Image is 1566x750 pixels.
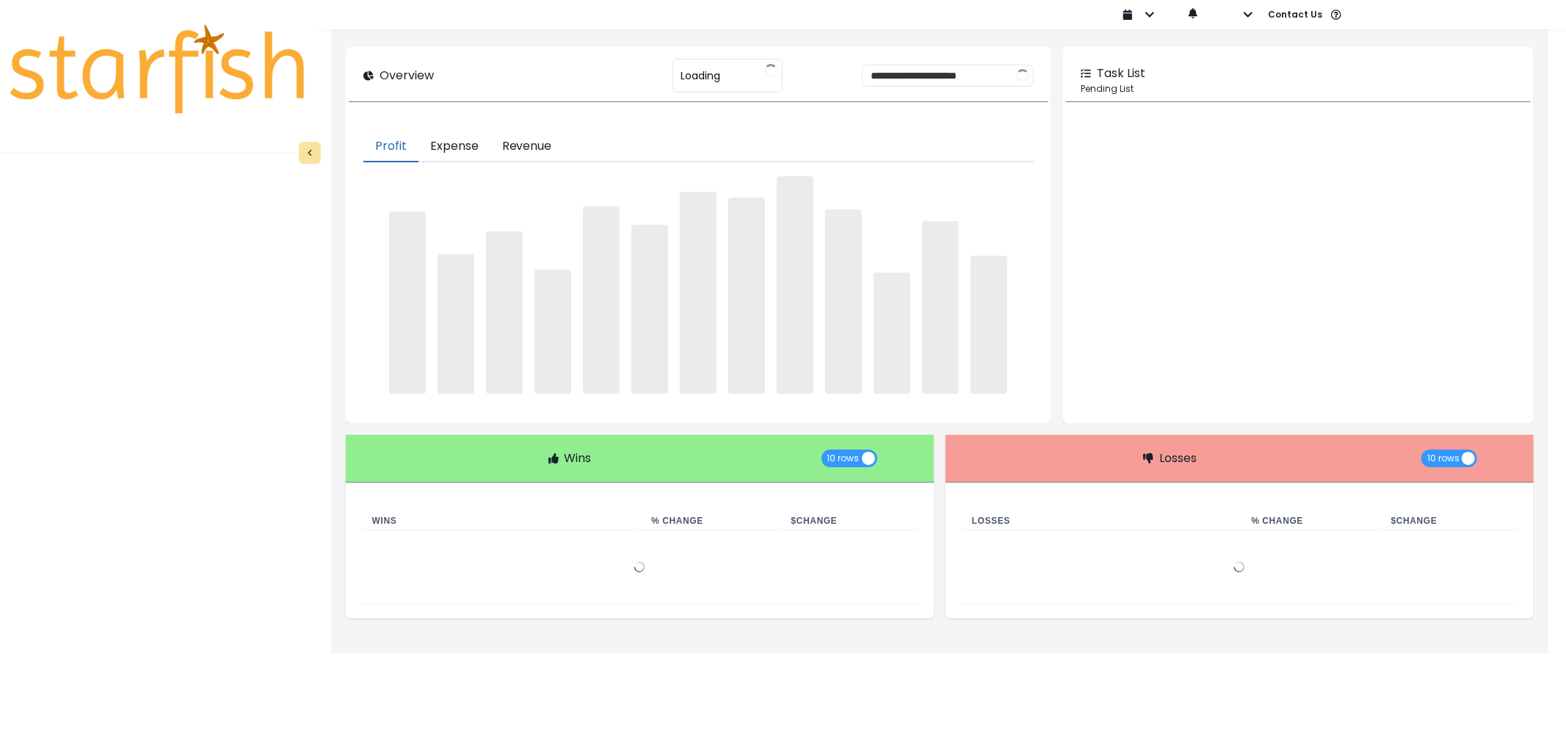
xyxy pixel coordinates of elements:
span: 10 rows [1427,450,1460,467]
button: Profit [363,131,418,162]
button: Revenue [490,131,564,162]
th: $ Change [1380,512,1519,530]
th: $ Change [780,512,919,530]
span: ‌ [825,209,862,394]
th: Wins [360,512,640,530]
span: ‌ [971,256,1007,394]
p: Pending List [1081,82,1516,95]
button: Expense [418,131,490,162]
th: % Change [1239,512,1379,530]
span: ‌ [438,254,474,394]
span: ‌ [922,221,959,394]
span: ‌ [631,225,668,394]
span: ‌ [728,198,765,394]
span: ‌ [777,176,813,394]
p: Wins [565,450,592,467]
span: ‌ [583,206,620,394]
th: Losses [960,512,1240,530]
p: Overview [380,67,434,84]
p: Losses [1159,450,1197,467]
span: ‌ [486,231,523,394]
span: 10 rows [827,450,860,467]
span: ‌ [534,270,571,394]
p: Task List [1097,65,1145,82]
span: ‌ [680,192,717,394]
span: Loading [681,60,720,91]
span: ‌ [874,273,910,394]
th: % Change [639,512,779,530]
span: ‌ [389,212,426,394]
